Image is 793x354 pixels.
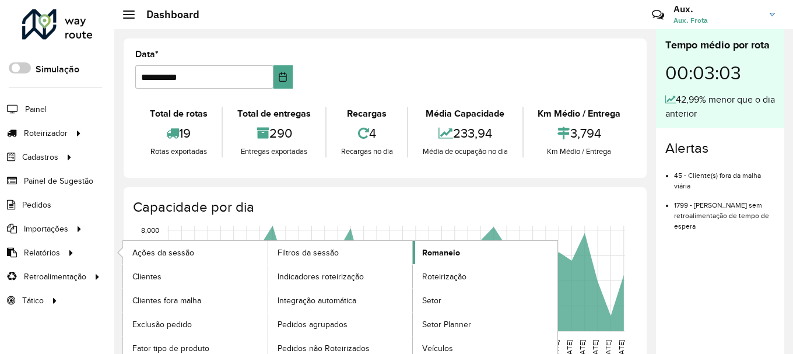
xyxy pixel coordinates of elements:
[22,151,58,163] span: Cadastros
[132,318,192,331] span: Exclusão pedido
[413,241,557,264] a: Romaneio
[24,127,68,139] span: Roteirizador
[673,15,761,26] span: Aux. Frota
[527,121,632,146] div: 3,794
[411,107,519,121] div: Média Capacidade
[665,37,775,53] div: Tempo médio por rota
[411,121,519,146] div: 233,94
[422,318,471,331] span: Setor Planner
[24,175,93,187] span: Painel de Sugestão
[413,265,557,288] a: Roteirização
[422,295,441,307] span: Setor
[422,271,466,283] span: Roteirização
[123,313,268,336] a: Exclusão pedido
[278,271,364,283] span: Indicadores roteirização
[278,318,348,331] span: Pedidos agrupados
[133,199,635,216] h4: Capacidade por dia
[226,146,322,157] div: Entregas exportadas
[141,226,159,234] text: 8,000
[268,265,413,288] a: Indicadores roteirização
[22,295,44,307] span: Tático
[673,3,761,15] h3: Aux.
[22,199,51,211] span: Pedidos
[226,121,322,146] div: 290
[413,289,557,312] a: Setor
[527,107,632,121] div: Km Médio / Entrega
[123,289,268,312] a: Clientes fora malha
[329,121,404,146] div: 4
[132,271,162,283] span: Clientes
[278,247,339,259] span: Filtros da sessão
[527,146,632,157] div: Km Médio / Entrega
[329,146,404,157] div: Recargas no dia
[24,223,68,235] span: Importações
[135,47,159,61] label: Data
[135,8,199,21] h2: Dashboard
[273,65,293,89] button: Choose Date
[268,289,413,312] a: Integração automática
[268,241,413,264] a: Filtros da sessão
[123,241,268,264] a: Ações da sessão
[413,313,557,336] a: Setor Planner
[268,313,413,336] a: Pedidos agrupados
[123,265,268,288] a: Clientes
[278,295,356,307] span: Integração automática
[138,121,219,146] div: 19
[411,146,519,157] div: Média de ocupação no dia
[132,247,194,259] span: Ações da sessão
[422,247,460,259] span: Romaneio
[674,162,775,191] li: 45 - Cliente(s) fora da malha viária
[24,271,86,283] span: Retroalimentação
[24,247,60,259] span: Relatórios
[645,2,671,27] a: Contato Rápido
[132,295,201,307] span: Clientes fora malha
[226,107,322,121] div: Total de entregas
[329,107,404,121] div: Recargas
[138,146,219,157] div: Rotas exportadas
[665,93,775,121] div: 42,99% menor que o dia anterior
[25,103,47,115] span: Painel
[138,107,219,121] div: Total de rotas
[36,62,79,76] label: Simulação
[665,140,775,157] h4: Alertas
[674,191,775,232] li: 1799 - [PERSON_NAME] sem retroalimentação de tempo de espera
[665,53,775,93] div: 00:03:03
